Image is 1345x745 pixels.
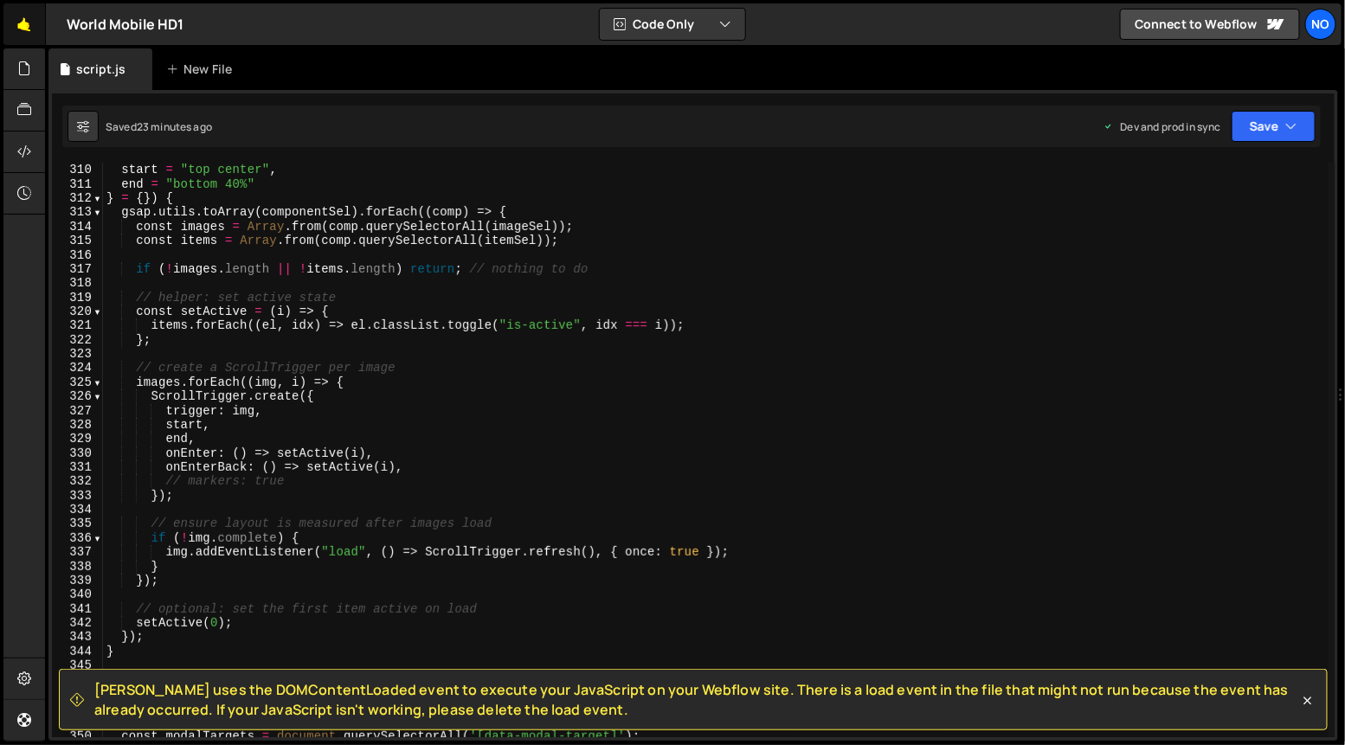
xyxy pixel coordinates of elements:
[52,262,103,276] div: 317
[52,460,103,474] div: 331
[52,305,103,318] div: 320
[52,687,103,701] div: 347
[52,658,103,672] div: 345
[52,716,103,729] div: 349
[1232,111,1316,142] button: Save
[106,119,212,134] div: Saved
[52,404,103,418] div: 327
[166,61,239,78] div: New File
[52,220,103,234] div: 314
[67,14,184,35] div: World Mobile HD1
[52,574,103,588] div: 339
[52,545,103,559] div: 337
[52,291,103,305] div: 319
[52,474,103,488] div: 332
[76,61,125,78] div: script.js
[52,361,103,375] div: 324
[52,588,103,601] div: 340
[52,503,103,517] div: 334
[52,531,103,545] div: 336
[52,234,103,247] div: 315
[137,119,212,134] div: 23 minutes ago
[52,645,103,658] div: 344
[52,163,103,177] div: 310
[52,432,103,446] div: 329
[94,680,1299,719] span: [PERSON_NAME] uses the DOMContentLoaded event to execute your JavaScript on your Webflow site. Th...
[52,177,103,191] div: 311
[52,489,103,503] div: 333
[52,248,103,262] div: 316
[52,616,103,630] div: 342
[1120,9,1300,40] a: Connect to Webflow
[52,347,103,361] div: 323
[52,418,103,432] div: 328
[52,191,103,205] div: 312
[52,630,103,644] div: 343
[52,318,103,332] div: 321
[52,205,103,219] div: 313
[52,517,103,530] div: 335
[52,729,103,743] div: 350
[52,446,103,460] div: 330
[52,701,103,715] div: 348
[600,9,745,40] button: Code Only
[3,3,46,45] a: 🤙
[52,389,103,403] div: 326
[52,276,103,290] div: 318
[1305,9,1336,40] a: No
[52,376,103,389] div: 325
[52,602,103,616] div: 341
[1104,119,1221,134] div: Dev and prod in sync
[52,560,103,574] div: 338
[52,333,103,347] div: 322
[52,672,103,686] div: 346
